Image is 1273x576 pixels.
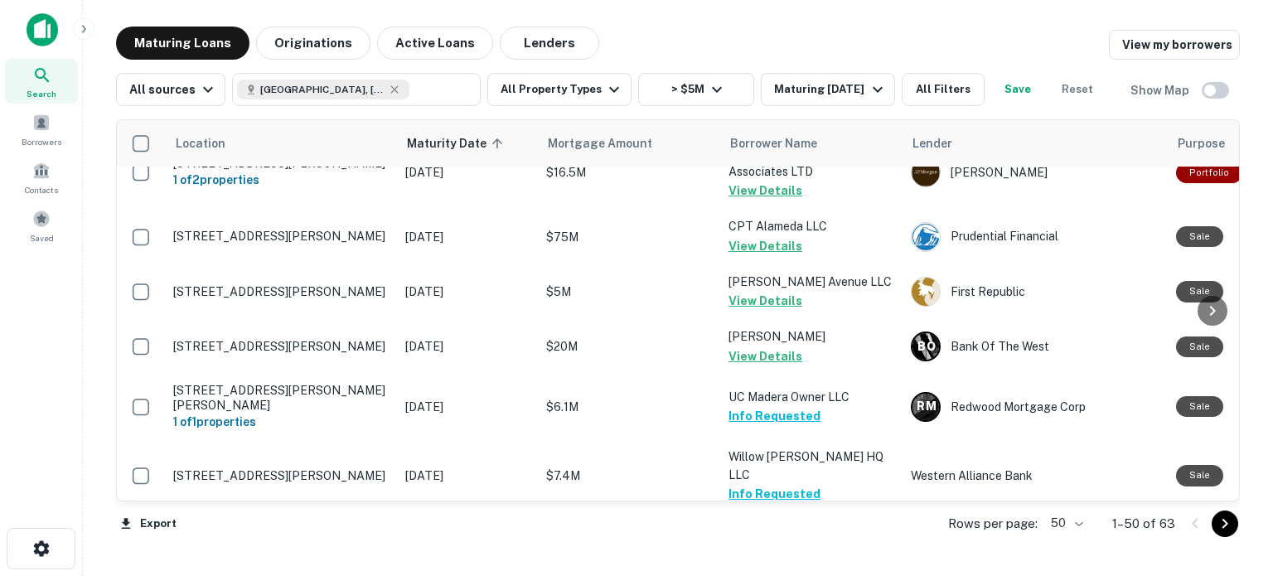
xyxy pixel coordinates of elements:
[912,158,940,186] img: picture
[903,120,1168,167] th: Lender
[260,82,385,97] span: [GEOGRAPHIC_DATA], [GEOGRAPHIC_DATA], [GEOGRAPHIC_DATA]
[1176,465,1223,486] div: Sale
[405,228,530,246] p: [DATE]
[25,183,58,196] span: Contacts
[1212,511,1238,537] button: Go to next page
[912,278,940,306] img: picture
[720,120,903,167] th: Borrower Name
[728,236,802,256] button: View Details
[728,448,894,484] p: Willow [PERSON_NAME] HQ LLC
[173,229,389,244] p: [STREET_ADDRESS][PERSON_NAME]
[27,87,56,100] span: Search
[911,277,1159,307] div: First Republic
[1176,396,1223,417] div: Sale
[27,13,58,46] img: capitalize-icon.png
[1109,30,1240,60] a: View my borrowers
[911,392,1159,422] div: Redwood Mortgage Corp
[397,120,538,167] th: Maturity Date
[5,59,78,104] a: Search
[173,383,389,413] p: [STREET_ADDRESS][PERSON_NAME][PERSON_NAME]
[377,27,493,60] button: Active Loans
[1051,73,1104,106] button: Reset
[911,332,1159,361] div: Bank Of The West
[728,291,802,311] button: View Details
[1190,443,1273,523] iframe: Chat Widget
[173,171,389,189] h6: 1 of 2 properties
[728,484,820,504] button: Info Requested
[761,73,894,106] button: Maturing [DATE]
[728,217,894,235] p: CPT Alameda LLC
[546,228,712,246] p: $75M
[546,337,712,356] p: $20M
[1112,514,1175,534] p: 1–50 of 63
[173,339,389,354] p: [STREET_ADDRESS][PERSON_NAME]
[1176,162,1242,183] div: This is a portfolio loan with 2 properties
[487,73,632,106] button: All Property Types
[638,73,754,106] button: > $5M
[548,133,674,153] span: Mortgage Amount
[546,398,712,416] p: $6.1M
[165,120,397,167] th: Location
[5,107,78,152] a: Borrowers
[173,413,389,431] h6: 1 of 1 properties
[911,467,1159,485] p: Western Alliance Bank
[728,346,802,366] button: View Details
[902,73,985,106] button: All Filters
[728,273,894,291] p: [PERSON_NAME] Avenue LLC
[500,27,599,60] button: Lenders
[116,511,181,536] button: Export
[538,120,720,167] th: Mortgage Amount
[405,467,530,485] p: [DATE]
[546,467,712,485] p: $7.4M
[912,223,940,251] img: picture
[405,337,530,356] p: [DATE]
[405,398,530,416] p: [DATE]
[911,222,1159,252] div: Prudential Financial
[1176,336,1223,357] div: Sale
[1044,511,1086,535] div: 50
[730,133,817,153] span: Borrower Name
[256,27,370,60] button: Originations
[116,27,249,60] button: Maturing Loans
[728,388,894,406] p: UC Madera Owner LLC
[911,157,1159,187] div: [PERSON_NAME]
[1176,281,1223,302] div: Sale
[1176,226,1223,247] div: Sale
[1178,133,1225,153] span: Purpose
[30,231,54,244] span: Saved
[5,155,78,200] a: Contacts
[22,135,61,148] span: Borrowers
[5,203,78,248] a: Saved
[407,133,508,153] span: Maturity Date
[546,283,712,301] p: $5M
[991,73,1044,106] button: Save your search to get updates of matches that match your search criteria.
[774,80,887,99] div: Maturing [DATE]
[173,468,389,483] p: [STREET_ADDRESS][PERSON_NAME]
[912,133,952,153] span: Lender
[728,327,894,346] p: [PERSON_NAME]
[546,163,712,182] p: $16.5M
[175,133,225,153] span: Location
[728,406,820,426] button: Info Requested
[405,163,530,182] p: [DATE]
[917,398,936,415] p: R M
[948,514,1038,534] p: Rows per page:
[173,284,389,299] p: [STREET_ADDRESS][PERSON_NAME]
[129,80,218,99] div: All sources
[917,338,935,356] p: B O
[1130,81,1192,99] h6: Show Map
[728,181,802,201] button: View Details
[405,283,530,301] p: [DATE]
[116,73,225,106] button: All sources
